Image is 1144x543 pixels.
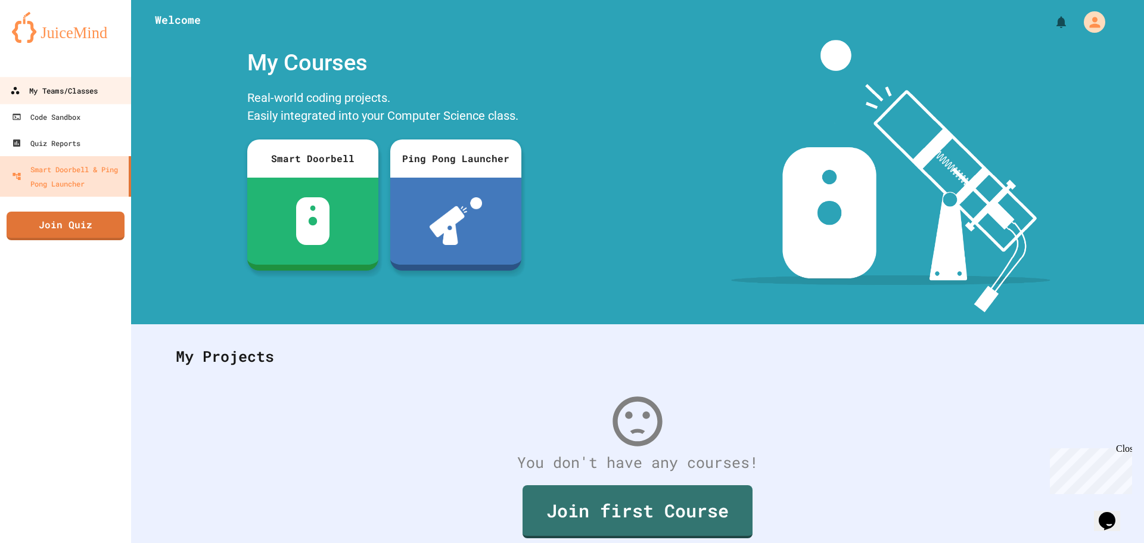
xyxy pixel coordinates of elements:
[247,139,378,178] div: Smart Doorbell
[12,162,124,191] div: Smart Doorbell & Ping Pong Launcher
[5,5,82,76] div: Chat with us now!Close
[164,333,1111,380] div: My Projects
[12,12,119,43] img: logo-orange.svg
[1094,495,1132,531] iframe: chat widget
[164,451,1111,474] div: You don't have any courses!
[12,110,80,124] div: Code Sandbox
[1071,8,1108,36] div: My Account
[296,197,330,245] img: sdb-white.svg
[523,485,753,538] a: Join first Course
[7,212,125,240] a: Join Quiz
[12,136,80,150] div: Quiz Reports
[390,139,521,178] div: Ping Pong Launcher
[430,197,483,245] img: ppl-with-ball.png
[10,83,98,98] div: My Teams/Classes
[1045,443,1132,494] iframe: chat widget
[241,86,527,131] div: Real-world coding projects. Easily integrated into your Computer Science class.
[731,40,1050,312] img: banner-image-my-projects.png
[241,40,527,86] div: My Courses
[1032,12,1071,32] div: My Notifications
